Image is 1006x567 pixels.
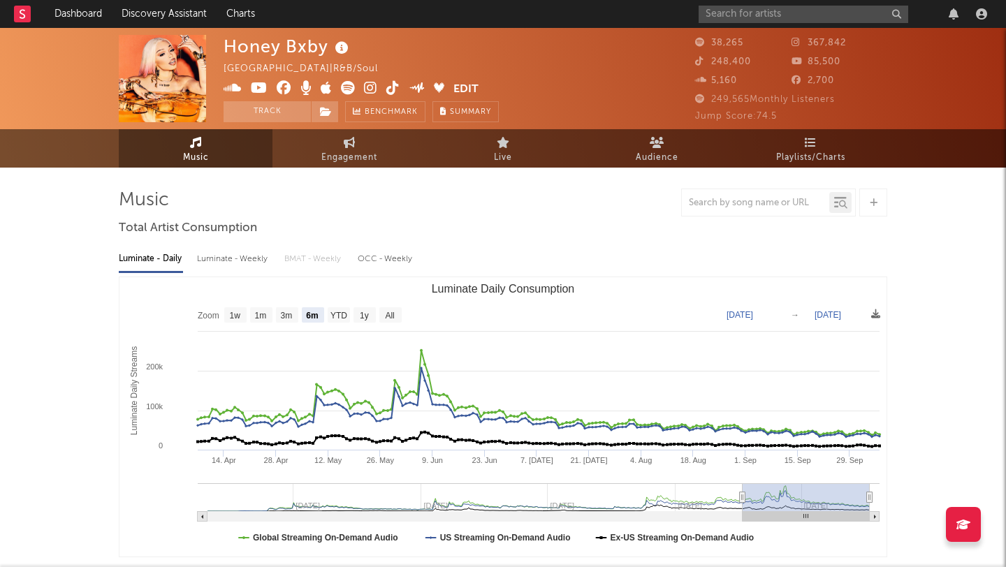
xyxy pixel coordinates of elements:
span: Total Artist Consumption [119,220,257,237]
text: YTD [330,311,347,321]
text: 9. Jun [422,456,443,464]
text: Ex-US Streaming On-Demand Audio [611,533,754,543]
a: Music [119,129,272,168]
span: Playlists/Charts [776,149,845,166]
text: 1y [360,311,369,321]
text: Luminate Daily Consumption [432,283,575,295]
a: Playlists/Charts [734,129,887,168]
svg: Luminate Daily Consumption [119,277,887,557]
a: Audience [580,129,734,168]
text: 23. Jun [472,456,497,464]
text: 28. Apr [264,456,289,464]
span: 5,160 [695,76,737,85]
span: Engagement [321,149,377,166]
button: Edit [453,81,479,98]
a: Benchmark [345,101,425,122]
span: 248,400 [695,57,751,66]
text: 26. May [367,456,395,464]
div: Honey Bxby [224,35,352,58]
div: Luminate - Daily [119,247,183,271]
span: 2,700 [792,76,834,85]
text: [DATE] [727,310,753,320]
text: 4. Aug [630,456,652,464]
span: Summary [450,108,491,116]
text: 21. [DATE] [571,456,608,464]
text: 7. [DATE] [520,456,553,464]
span: Jump Score: 74.5 [695,112,777,121]
text: US Streaming On-Demand Audio [440,533,571,543]
text: 200k [146,362,163,371]
div: [GEOGRAPHIC_DATA] | R&B/Soul [224,61,394,78]
a: Engagement [272,129,426,168]
text: 15. Sep [785,456,811,464]
text: 6m [306,311,318,321]
text: Luminate Daily Streams [129,346,139,435]
text: 3m [281,311,293,321]
text: 0 [159,441,163,450]
text: Global Streaming On-Demand Audio [253,533,398,543]
span: 367,842 [792,38,846,47]
text: 18. Aug [680,456,706,464]
text: 12. May [314,456,342,464]
div: Luminate - Weekly [197,247,270,271]
span: 249,565 Monthly Listeners [695,95,835,104]
text: → [791,310,799,320]
button: Summary [432,101,499,122]
span: Audience [636,149,678,166]
text: All [385,311,394,321]
input: Search for artists [699,6,908,23]
button: Track [224,101,311,122]
text: 1w [230,311,241,321]
text: 14. Apr [212,456,236,464]
div: OCC - Weekly [358,247,414,271]
span: 38,265 [695,38,743,47]
span: Music [183,149,209,166]
text: Zoom [198,311,219,321]
text: 1m [255,311,267,321]
text: [DATE] [815,310,841,320]
span: 85,500 [792,57,840,66]
a: Live [426,129,580,168]
text: 1. Sep [734,456,757,464]
text: 29. Sep [836,456,863,464]
span: Benchmark [365,104,418,121]
span: Live [494,149,512,166]
input: Search by song name or URL [682,198,829,209]
text: 100k [146,402,163,411]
